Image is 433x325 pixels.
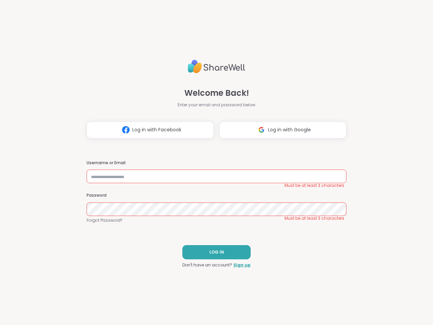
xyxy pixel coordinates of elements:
span: LOG IN [209,249,224,255]
span: Must be at least 3 characters [284,216,344,221]
span: Must be at least 3 characters [284,183,344,188]
span: Log in with Google [268,126,311,133]
span: Enter your email and password below [178,102,255,108]
span: Don't have an account? [182,262,232,268]
img: ShareWell Logo [188,57,245,76]
button: LOG IN [182,245,251,259]
h3: Password [87,193,346,198]
span: Welcome Back! [184,87,249,99]
a: Sign up [233,262,251,268]
img: ShareWell Logomark [255,124,268,136]
img: ShareWell Logomark [119,124,132,136]
a: Forgot Password? [87,217,346,223]
span: Log in with Facebook [132,126,181,133]
button: Log in with Facebook [87,122,214,138]
button: Log in with Google [219,122,346,138]
h3: Username or Email [87,160,346,166]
